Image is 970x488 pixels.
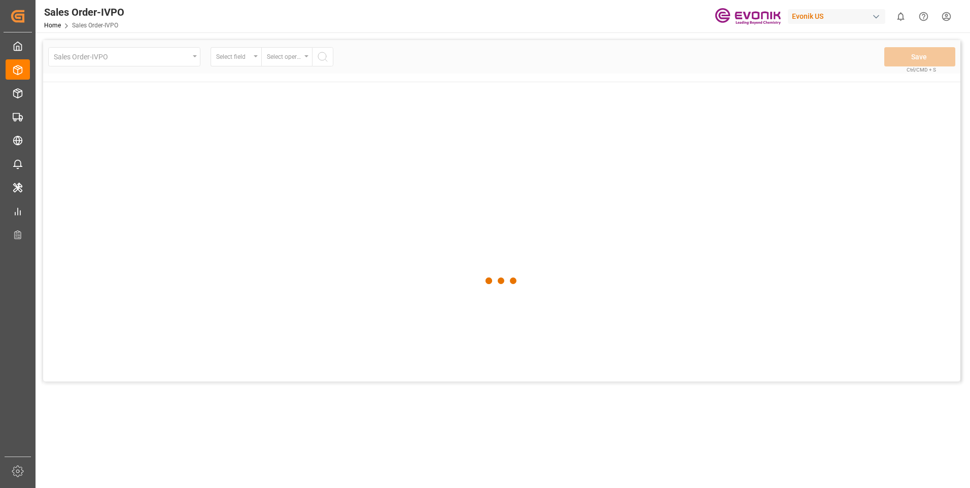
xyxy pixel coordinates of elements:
[715,8,781,25] img: Evonik-brand-mark-Deep-Purple-RGB.jpeg_1700498283.jpeg
[44,5,124,20] div: Sales Order-IVPO
[889,5,912,28] button: show 0 new notifications
[44,22,61,29] a: Home
[788,7,889,26] button: Evonik US
[912,5,935,28] button: Help Center
[788,9,885,24] div: Evonik US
